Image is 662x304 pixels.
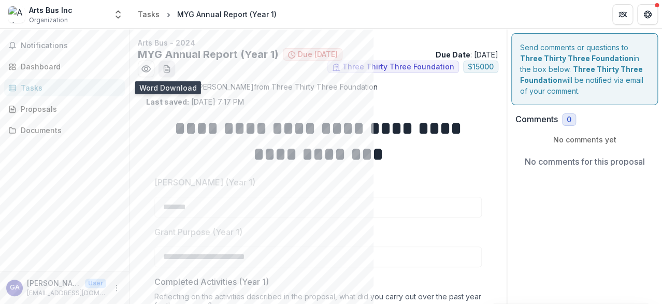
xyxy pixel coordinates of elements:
p: [DATE] 7:17 PM [146,96,244,107]
a: Documents [4,122,125,139]
a: Proposals [4,100,125,118]
button: Get Help [637,4,658,25]
img: Arts Bus Inc [8,6,25,23]
button: Preview 21db763f-c3aa-46f7-97c8-b41edea2ae36.pdf [138,61,154,77]
span: Three Thirty Three Foundation [342,63,454,71]
div: Tasks [138,9,160,20]
span: Due [DATE] [298,50,338,59]
button: Open entity switcher [111,4,125,25]
div: Arts Bus Inc [29,5,73,16]
nav: breadcrumb [134,7,281,22]
div: Proposals [21,104,117,114]
p: : [DATE] [436,49,498,60]
button: Partners [612,4,633,25]
p: [PERSON_NAME] (Year 1) [154,176,255,189]
p: : [PERSON_NAME] from Three Thirty Three Foundation [146,81,490,92]
strong: Assigned by [146,82,192,91]
a: Dashboard [4,58,125,75]
strong: Three Thirty Three Foundation [520,65,643,84]
div: Dashboard [21,61,117,72]
div: Tasks [21,82,117,93]
span: Organization [29,16,68,25]
div: Send comments or questions to in the box below. will be notified via email of your comment. [511,33,658,105]
p: [EMAIL_ADDRESS][DOMAIN_NAME] [27,288,106,298]
strong: Last saved: [146,97,189,106]
p: Completed Activities (Year 1) [154,276,269,288]
p: Grant Purpose (Year 1) [154,226,242,238]
div: Genny Albert [10,284,20,291]
div: Documents [21,125,117,136]
span: 0 [567,115,571,124]
span: Notifications [21,41,121,50]
button: download-word-button [159,61,175,77]
p: No comments for this proposal [525,155,645,168]
a: Tasks [134,7,164,22]
button: More [110,282,123,294]
button: Notifications [4,37,125,54]
div: MYG Annual Report (Year 1) [177,9,277,20]
span: $ 15000 [468,63,494,71]
h2: MYG Annual Report (Year 1) [138,48,279,61]
a: Tasks [4,79,125,96]
p: User [85,279,106,288]
p: [PERSON_NAME] [27,278,81,288]
strong: Due Date [436,50,470,59]
h2: Comments [515,114,558,124]
p: No comments yet [515,134,654,145]
p: Arts Bus - 2024 [138,37,498,48]
strong: Three Thirty Three Foundation [520,54,634,63]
